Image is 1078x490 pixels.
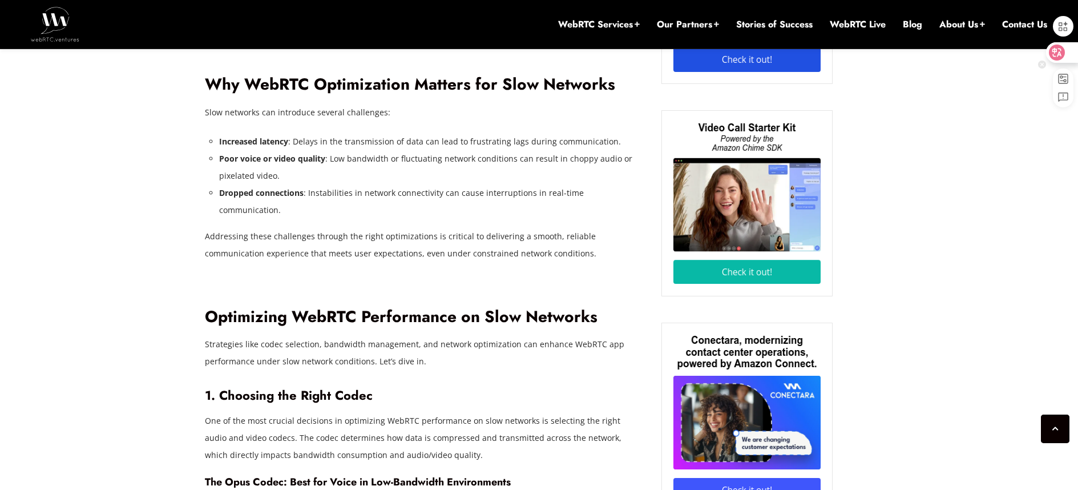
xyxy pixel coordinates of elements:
[736,18,813,31] a: Stories of Success
[205,73,615,96] strong: Why WebRTC Optimization Matters for Slow Networks
[219,184,644,219] li: : Instabilities in network connectivity can cause interruptions in real-time communication.
[219,133,644,150] li: : Delays in the transmission of data can lead to frustrating lags during communication.
[903,18,922,31] a: Blog
[657,18,719,31] a: Our Partners
[219,150,644,184] li: : Low bandwidth or fluctuating network conditions can result in choppy audio or pixelated video.
[205,388,644,403] h3: 1. Choosing the Right Codec
[205,307,644,327] h2: Optimizing WebRTC Performance on Slow Networks
[1002,18,1047,31] a: Contact Us
[673,122,821,284] img: Video Call Starter Kit Powered by the Amazon Chime SDK
[219,153,325,164] strong: Poor voice or video quality
[205,228,644,262] p: Addressing these challenges through the right optimizations is critical to delivering a smooth, r...
[205,336,644,370] p: Strategies like codec selection, bandwidth management, and network optimization can enhance WebRT...
[205,412,644,464] p: One of the most crucial decisions in optimizing WebRTC performance on slow networks is selecting ...
[205,476,644,488] h4: The Opus Codec: Best for Voice in Low-Bandwidth Environments
[558,18,640,31] a: WebRTC Services
[219,187,304,198] strong: Dropped connections
[31,7,79,41] img: WebRTC.ventures
[830,18,886,31] a: WebRTC Live
[219,136,288,147] strong: Increased latency
[205,104,644,121] p: Slow networks can introduce several challenges:
[939,18,985,31] a: About Us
